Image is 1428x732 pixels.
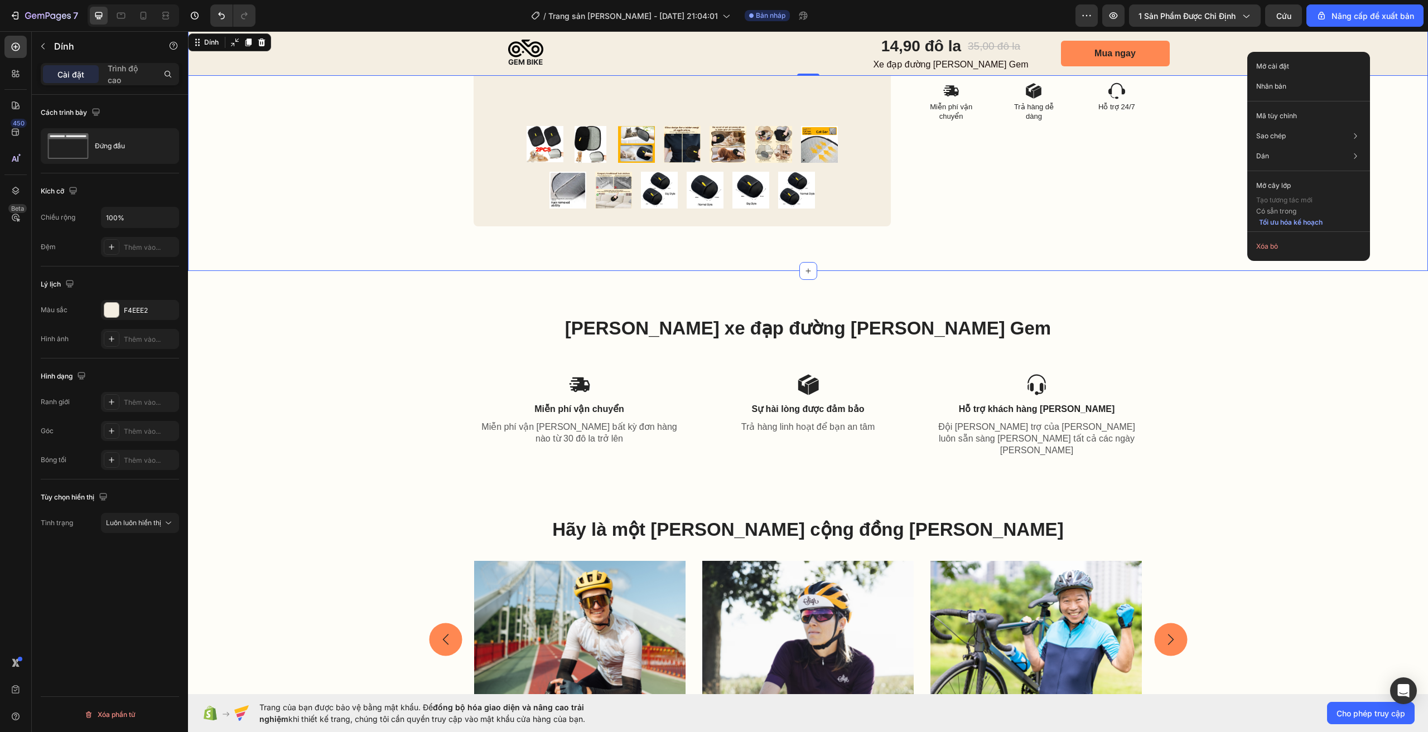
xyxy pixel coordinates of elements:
[1256,181,1291,190] font: Mở cây lớp
[41,493,94,501] font: Tùy chọn hiển thị
[210,4,255,27] div: Hoàn tác/Làm lại
[102,207,178,227] input: Tự động
[124,335,161,343] font: Thêm vào...
[54,41,74,52] font: Dính
[4,4,83,27] button: 7
[1256,207,1296,215] font: Có sẵn trong
[364,488,875,508] font: Hãy là một [PERSON_NAME] cộng đồng [PERSON_NAME]
[1256,112,1297,120] font: Mã tùy chỉnh
[514,530,726,687] img: gempages_586248037760762563-a1a27e53-5343-4b77-bac0-c0250cfd6787.png
[73,10,78,21] font: 7
[106,518,161,527] font: Luôn luôn hiển thị
[41,518,73,527] font: Tình trạng
[124,456,161,464] font: Thêm vào...
[377,287,863,307] font: [PERSON_NAME] xe đạp đường [PERSON_NAME] Gem
[98,710,136,719] font: Xóa phần tử
[11,205,24,212] font: Beta
[288,714,585,724] font: khi thiết kế trang, chúng tôi cần quyền truy cập vào mật khẩu cửa hàng của bạn.
[1259,218,1323,226] font: Tối ưu hóa kế hoạch
[13,119,25,127] font: 450
[108,64,138,85] font: Trình độ cao
[188,31,1428,694] iframe: Khu vực thiết kế
[750,391,947,424] font: Đội [PERSON_NAME] trợ của [PERSON_NAME] luôn sẵn sàng [PERSON_NAME] tất cả các ngày [PERSON_NAME]
[564,373,677,382] font: Sự hài lòng được đảm bảo
[57,70,84,79] font: Cài đặt
[95,142,125,150] font: Đứng đầu
[771,373,927,382] font: Hỗ trợ khách hàng [PERSON_NAME]
[293,391,489,412] font: Miễn phí vận [PERSON_NAME] bất kỳ đơn hàng nào từ 30 đô la trở lên
[1265,4,1302,27] button: Cứu
[41,243,56,251] font: Đệm
[966,592,1000,625] button: Mũi tên tiếp theo của Carousel
[1256,82,1286,90] font: Nhân bản
[124,243,161,251] font: Thêm vào...
[756,11,785,20] font: Bản nháp
[1306,4,1424,27] button: Nâng cấp để xuất bản
[286,530,498,687] img: gempages_586248037760762563-dbd5e314-b3d4-4148-bed8-a54f9a237177.png
[241,592,274,625] button: Mũi tên quay lại vòng tròn
[41,455,66,464] font: Bóng tối
[101,513,179,533] button: Luôn luôn hiển thị
[910,71,947,80] font: Hỗ trợ 24/7
[41,306,67,314] font: Màu sắc
[1256,242,1278,250] font: Xóa bỏ
[553,391,687,400] font: Trả hàng linh hoạt để bạn an tâm
[1252,236,1366,256] button: Xóa bỏ
[41,426,54,435] font: Góc
[1129,4,1261,27] button: 1 sản phẩm được chỉ định
[41,397,70,406] font: Ranh giới
[1337,709,1405,718] font: Cho phép truy cập
[742,71,784,89] font: Miễn phí vận chuyển
[543,11,546,21] font: /
[41,213,75,221] font: Chiều rộng
[41,335,69,343] font: Hình ảnh
[346,373,436,382] font: Miễn phí vận chuyển
[826,71,866,89] font: Trả hàng dễ dàng
[41,108,87,117] font: Cách trình bày
[41,372,73,380] font: Hình dạng
[41,187,64,195] font: Kích cỡ
[1331,11,1414,21] font: Nâng cấp để xuất bản
[1390,677,1417,704] div: Mở Intercom Messenger
[54,40,149,53] p: Dính
[1256,132,1286,140] font: Sao chép
[124,306,148,314] font: F4EEE2
[1256,196,1313,204] font: Tạo tương tác mới
[742,530,954,687] img: gempages_586248037760762563-883e2af3-a5f9-40e0-9e8e-2534e00a3f1e.png
[124,398,161,406] font: Thêm vào...
[124,427,161,435] font: Thêm vào...
[1276,11,1291,21] font: Cứu
[1258,217,1323,228] button: Tối ưu hóa kế hoạch
[259,702,433,712] font: Trang của bạn được bảo vệ bằng mật khẩu. Để
[1256,152,1269,160] font: Dán
[548,11,718,21] font: Trang sản [PERSON_NAME] - [DATE] 21:04:01
[41,706,179,724] button: Xóa phần tử
[1256,62,1289,70] font: Mở cài đặt
[41,280,61,288] font: Lý lịch
[1327,702,1415,724] button: Cho phép truy cập
[1138,11,1236,21] font: 1 sản phẩm được chỉ định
